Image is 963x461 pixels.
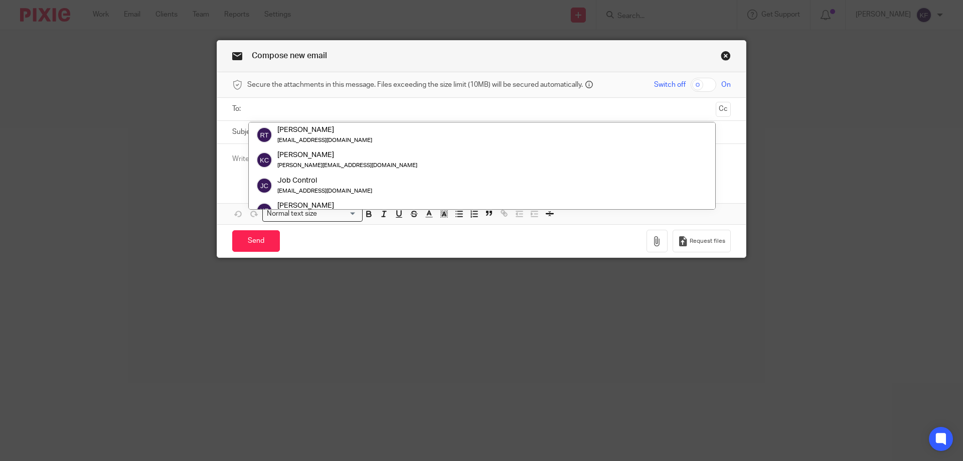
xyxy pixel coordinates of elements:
label: To: [232,104,243,114]
div: Job Control [277,176,372,186]
div: Search for option [262,206,363,222]
div: [PERSON_NAME] [277,125,372,135]
small: [EMAIL_ADDRESS][DOMAIN_NAME] [277,188,372,194]
small: [EMAIL_ADDRESS][DOMAIN_NAME] [277,137,372,143]
img: svg%3E [256,127,272,143]
span: Normal text size [265,209,319,219]
label: Subject: [232,127,258,137]
img: svg%3E [256,203,272,219]
button: Cc [716,102,731,117]
button: Request files [673,230,731,252]
span: On [721,80,731,90]
input: Send [232,230,280,252]
span: Secure the attachments in this message. Files exceeding the size limit (10MB) will be secured aut... [247,80,583,90]
img: svg%3E [256,152,272,169]
input: Search for option [320,209,357,219]
a: Close this dialog window [721,51,731,64]
span: Request files [690,237,725,245]
span: Switch off [654,80,686,90]
small: [PERSON_NAME][EMAIL_ADDRESS][DOMAIN_NAME] [277,163,417,169]
div: [PERSON_NAME] [277,150,417,161]
span: Compose new email [252,52,327,60]
img: svg%3E [256,178,272,194]
div: [PERSON_NAME] [277,201,417,211]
